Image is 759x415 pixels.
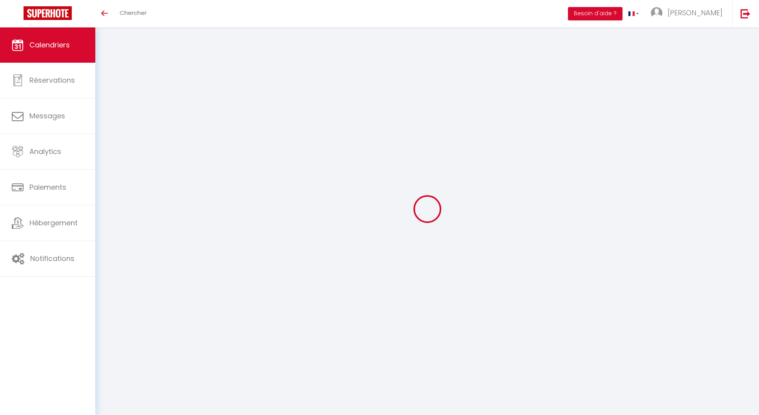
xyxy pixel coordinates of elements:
span: Réservations [29,75,75,85]
img: Super Booking [24,6,72,20]
span: Notifications [30,254,75,263]
span: Paiements [29,182,66,192]
span: Calendriers [29,40,70,50]
span: Chercher [120,9,147,17]
img: ... [651,7,663,19]
span: [PERSON_NAME] [668,8,723,18]
button: Besoin d'aide ? [568,7,622,20]
span: Analytics [29,147,61,156]
img: logout [741,9,750,18]
span: Messages [29,111,65,121]
span: Hébergement [29,218,78,228]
